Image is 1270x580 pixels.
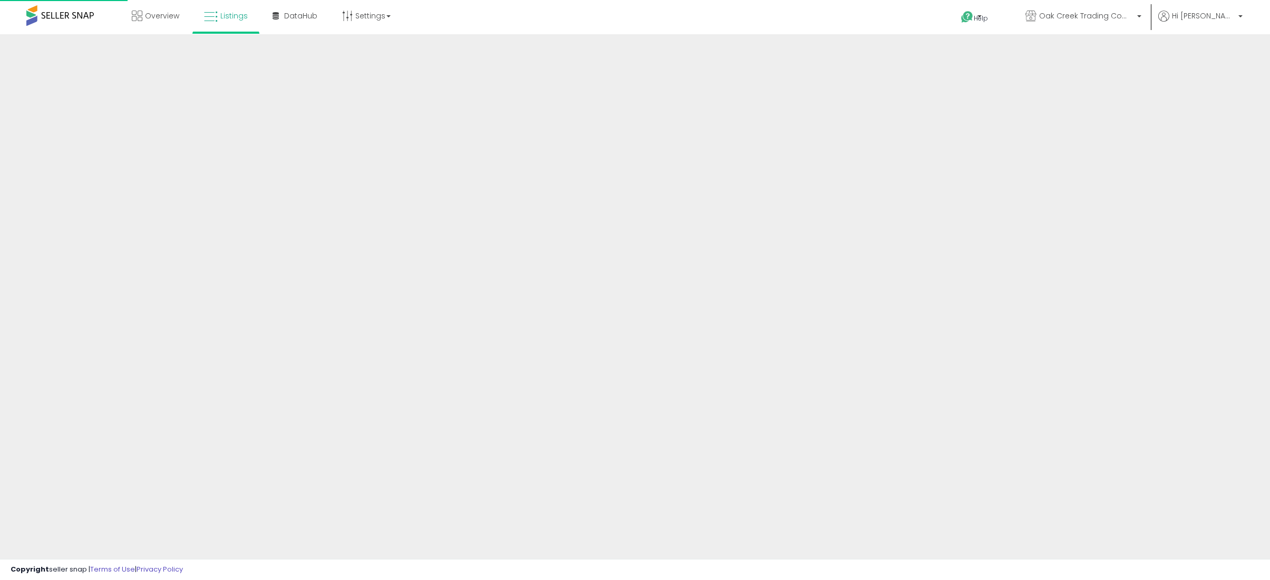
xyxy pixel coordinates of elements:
[145,11,179,21] span: Overview
[961,11,974,24] i: Get Help
[1039,11,1134,21] span: Oak Creek Trading Company US
[220,11,248,21] span: Listings
[1172,11,1235,21] span: Hi [PERSON_NAME]
[284,11,317,21] span: DataHub
[1158,11,1243,34] a: Hi [PERSON_NAME]
[953,3,1009,34] a: Help
[974,14,988,23] span: Help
